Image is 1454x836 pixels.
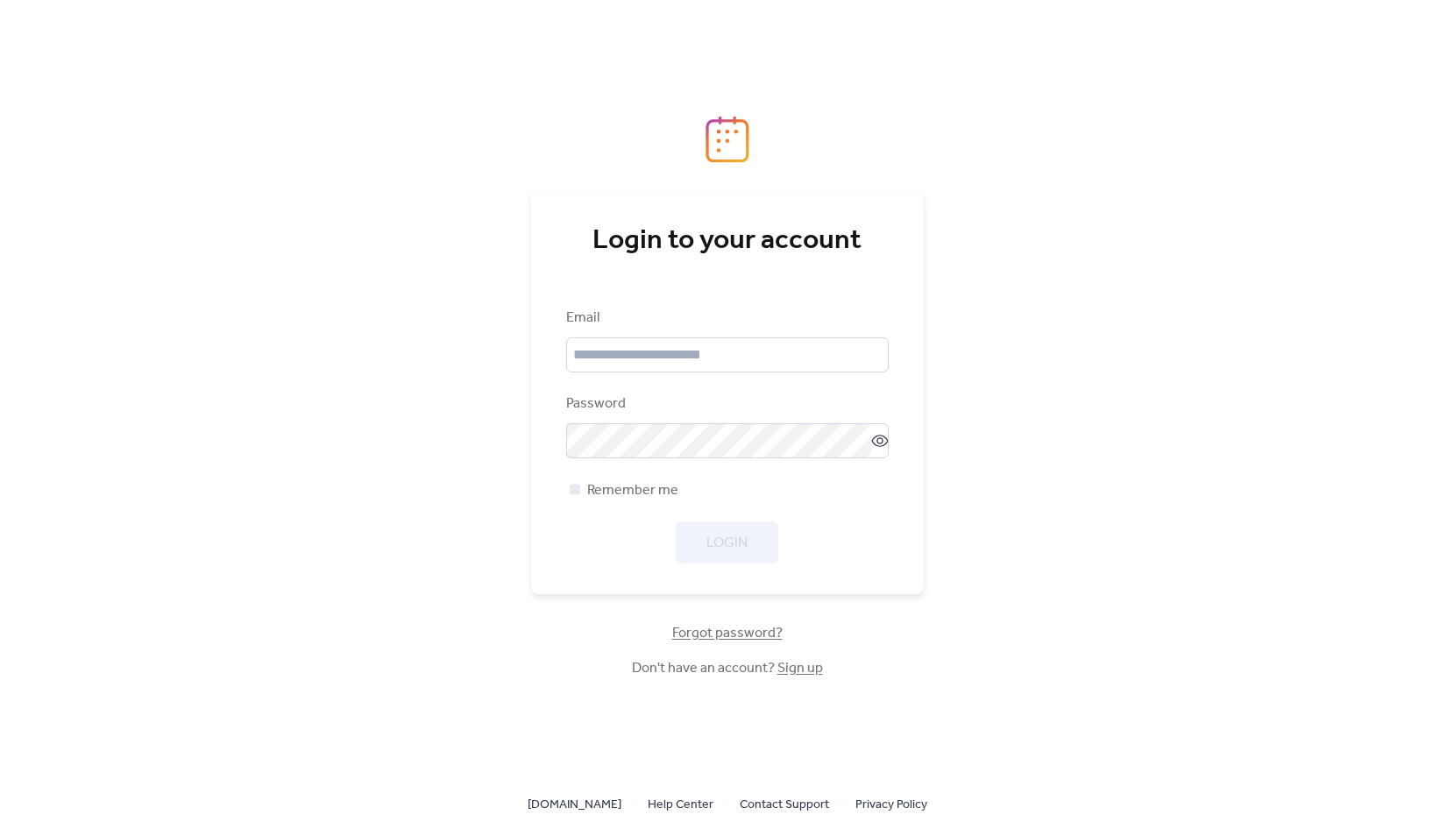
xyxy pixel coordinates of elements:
span: Forgot password? [672,623,783,644]
div: Login to your account [566,223,889,259]
span: Don't have an account? [632,658,823,679]
a: [DOMAIN_NAME] [528,793,621,815]
div: Email [566,308,885,329]
div: Password [566,393,885,414]
a: Contact Support [740,793,829,815]
span: [DOMAIN_NAME] [528,795,621,816]
span: Remember me [587,480,678,501]
span: Privacy Policy [855,795,927,816]
img: logo [706,116,749,163]
span: Contact Support [740,795,829,816]
a: Forgot password? [672,628,783,638]
a: Help Center [648,793,713,815]
a: Privacy Policy [855,793,927,815]
span: Help Center [648,795,713,816]
a: Sign up [777,655,823,682]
